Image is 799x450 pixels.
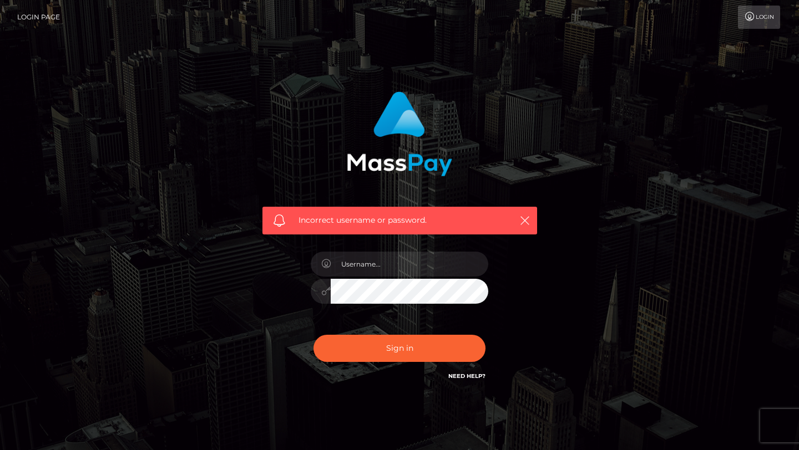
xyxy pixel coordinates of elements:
[313,335,486,362] button: Sign in
[299,214,501,226] span: Incorrect username or password.
[17,6,60,29] a: Login Page
[738,6,780,29] a: Login
[448,372,486,380] a: Need Help?
[331,252,488,277] input: Username...
[347,91,452,176] img: MassPay Login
